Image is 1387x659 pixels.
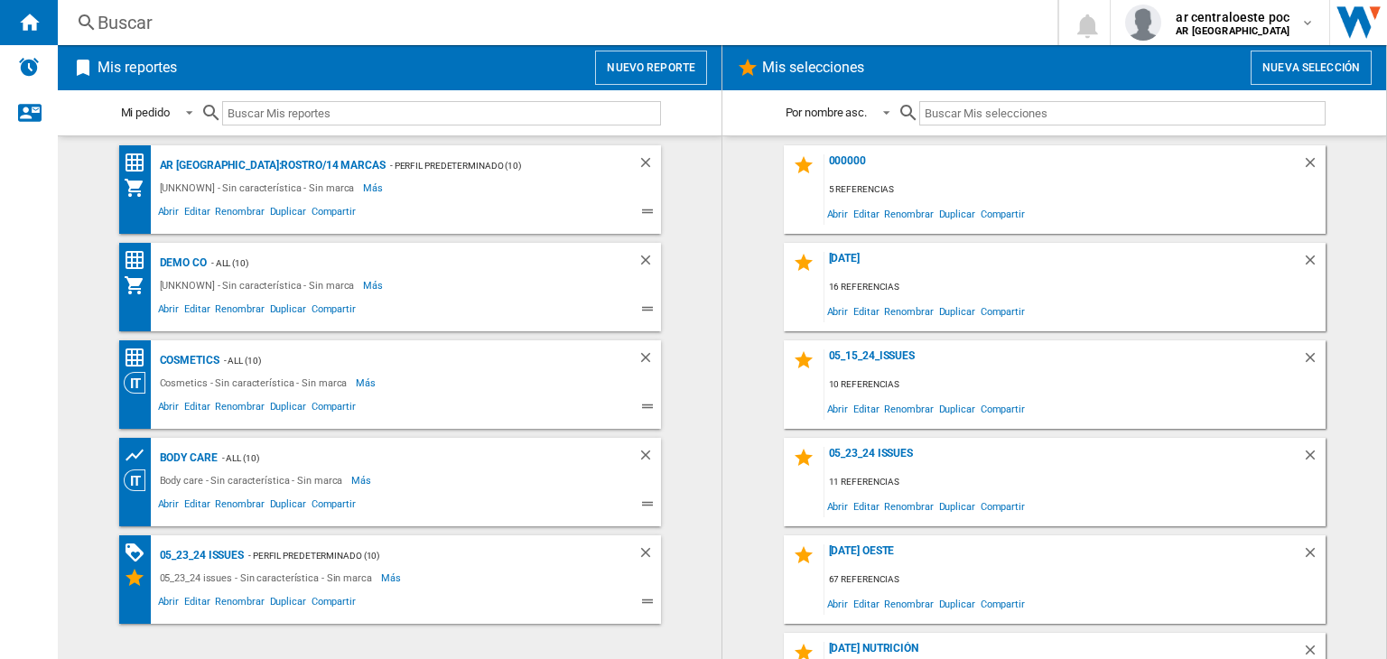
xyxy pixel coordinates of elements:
[1302,447,1326,471] div: Borrar
[824,276,1326,299] div: 16 referencias
[881,494,936,518] span: Renombrar
[824,494,852,518] span: Abrir
[267,301,309,322] span: Duplicar
[124,444,155,467] div: Cuadrícula de precios de productos
[155,301,182,322] span: Abrir
[309,398,358,420] span: Compartir
[124,567,155,589] div: Mis Selecciones
[936,591,978,616] span: Duplicar
[182,593,212,615] span: Editar
[824,569,1326,591] div: 67 referencias
[824,299,852,323] span: Abrir
[936,396,978,421] span: Duplicar
[124,347,155,369] div: Matriz de precios
[851,396,881,421] span: Editar
[155,154,386,177] div: AR [GEOGRAPHIC_DATA]:Rostro/14 marcas
[267,398,309,420] span: Duplicar
[207,252,601,274] div: - ALL (10)
[309,203,358,225] span: Compartir
[363,177,386,199] span: Más
[218,447,601,469] div: - ALL (10)
[155,203,182,225] span: Abrir
[851,591,881,616] span: Editar
[824,544,1302,569] div: [DATE] oeste
[155,593,182,615] span: Abrir
[1302,349,1326,374] div: Borrar
[155,469,352,491] div: Body care - Sin característica - Sin marca
[978,494,1028,518] span: Compartir
[244,544,600,567] div: - Perfil predeterminado (10)
[851,494,881,518] span: Editar
[824,374,1326,396] div: 10 referencias
[824,179,1326,201] div: 5 referencias
[363,274,386,296] span: Más
[978,591,1028,616] span: Compartir
[121,106,170,119] div: Mi pedido
[94,51,181,85] h2: Mis reportes
[182,203,212,225] span: Editar
[936,201,978,226] span: Duplicar
[1302,154,1326,179] div: Borrar
[881,591,936,616] span: Renombrar
[98,10,1010,35] div: Buscar
[978,396,1028,421] span: Compartir
[881,201,936,226] span: Renombrar
[824,154,1302,179] div: 000000
[381,567,404,589] span: Más
[978,299,1028,323] span: Compartir
[638,154,661,177] div: Borrar
[824,396,852,421] span: Abrir
[212,496,266,517] span: Renombrar
[18,56,40,78] img: alerts-logo.svg
[851,201,881,226] span: Editar
[212,203,266,225] span: Renombrar
[309,496,358,517] span: Compartir
[824,201,852,226] span: Abrir
[1251,51,1372,85] button: Nueva selección
[182,496,212,517] span: Editar
[1302,544,1326,569] div: Borrar
[155,372,357,394] div: Cosmetics - Sin característica - Sin marca
[182,398,212,420] span: Editar
[124,372,155,394] div: Visión Categoría
[824,447,1302,471] div: 05_23_24 issues
[759,51,869,85] h2: Mis selecciones
[212,301,266,322] span: Renombrar
[638,349,661,372] div: Borrar
[124,542,155,564] div: Matriz de PROMOCIONES
[824,349,1302,374] div: 05_15_24_issues
[386,154,601,177] div: - Perfil predeterminado (10)
[978,201,1028,226] span: Compartir
[824,471,1326,494] div: 11 referencias
[155,252,207,274] div: Demo CO
[638,252,661,274] div: Borrar
[155,349,219,372] div: Cosmetics
[1176,25,1289,37] b: AR [GEOGRAPHIC_DATA]
[786,106,868,119] div: Por nombre asc.
[219,349,601,372] div: - ALL (10)
[267,203,309,225] span: Duplicar
[155,496,182,517] span: Abrir
[824,252,1302,276] div: [DATE]
[638,447,661,469] div: Borrar
[155,274,364,296] div: [UNKNOWN] - Sin característica - Sin marca
[222,101,661,125] input: Buscar Mis reportes
[595,51,707,85] button: Nuevo reporte
[1176,8,1289,26] span: ar centraloeste poc
[124,274,155,296] div: Mi colección
[155,398,182,420] span: Abrir
[212,398,266,420] span: Renombrar
[155,544,245,567] div: 05_23_24 issues
[881,396,936,421] span: Renombrar
[267,496,309,517] span: Duplicar
[351,469,374,491] span: Más
[124,249,155,272] div: Matriz de precios
[1302,252,1326,276] div: Borrar
[919,101,1325,125] input: Buscar Mis selecciones
[1125,5,1161,41] img: profile.jpg
[155,567,381,589] div: 05_23_24 issues - Sin característica - Sin marca
[124,469,155,491] div: Visión Categoría
[881,299,936,323] span: Renombrar
[824,591,852,616] span: Abrir
[356,372,378,394] span: Más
